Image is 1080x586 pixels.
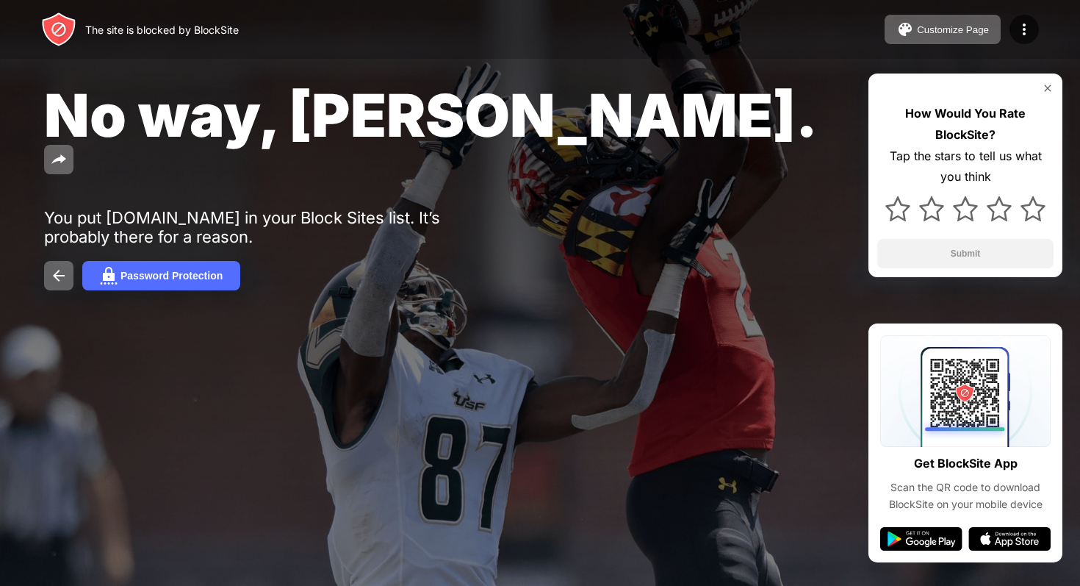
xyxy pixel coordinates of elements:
img: star.svg [953,196,978,221]
div: Password Protection [120,270,223,282]
div: The site is blocked by BlockSite [85,24,239,36]
img: menu-icon.svg [1015,21,1033,38]
img: password.svg [100,267,118,285]
iframe: Banner [44,401,392,569]
img: header-logo.svg [41,12,76,47]
div: You put [DOMAIN_NAME] in your Block Sites list. It’s probably there for a reason. [44,208,498,246]
div: How Would You Rate BlockSite? [877,103,1054,146]
img: star.svg [987,196,1012,221]
img: rate-us-close.svg [1042,82,1054,94]
button: Submit [877,239,1054,268]
img: share.svg [50,151,68,168]
button: Password Protection [82,261,240,290]
button: Customize Page [885,15,1001,44]
img: pallet.svg [896,21,914,38]
div: Get BlockSite App [914,453,1018,474]
img: google-play.svg [880,527,962,551]
img: star.svg [1020,196,1045,221]
img: star.svg [919,196,944,221]
img: back.svg [50,267,68,285]
div: Scan the QR code to download BlockSite on your mobile device [880,479,1051,512]
img: qrcode.svg [880,335,1051,447]
img: app-store.svg [968,527,1051,551]
span: No way, [PERSON_NAME]. [44,79,818,151]
div: Tap the stars to tell us what you think [877,146,1054,188]
img: star.svg [885,196,910,221]
div: Customize Page [917,24,989,35]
